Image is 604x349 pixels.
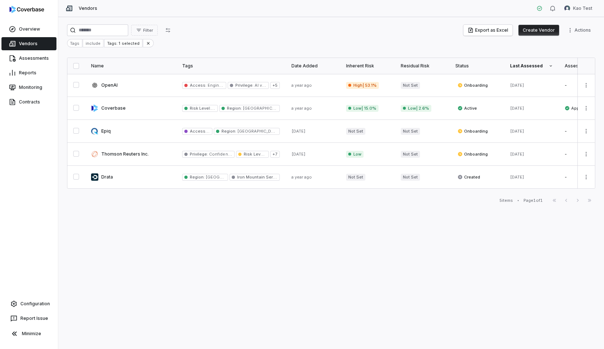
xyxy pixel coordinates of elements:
div: • [517,198,519,203]
a: Monitoring [1,81,56,94]
button: More actions [580,103,592,114]
span: Onboarding [458,128,488,134]
span: + 7 [270,151,280,158]
button: include [83,39,103,47]
button: Filter [131,25,158,36]
span: Onboarding [458,151,488,157]
span: Access : [190,129,209,134]
span: Not Set [401,151,420,158]
div: Tags [67,39,82,47]
span: Engineering [207,83,232,88]
button: More actions [565,25,595,36]
span: [DATE] [291,152,306,157]
span: Created [458,174,480,180]
div: Status [455,63,498,69]
div: Tags [182,63,280,69]
a: Assessments [1,52,56,65]
span: Region : [221,129,236,134]
span: Iron Mountain Service : [237,174,283,180]
span: Medium [265,152,282,157]
span: Risk Level : [190,106,215,111]
span: [DATE] [510,174,524,180]
span: [DATE] [510,83,524,88]
button: Minimize [3,326,55,341]
a: Overview [1,23,56,36]
button: More actions [580,80,592,91]
div: Tags: 1 selected [104,39,142,47]
a: Configuration [3,297,55,310]
span: [DATE] [510,106,524,111]
button: Create Vendor [518,25,559,36]
img: Kao Test avatar [564,5,570,11]
span: Onboarding [458,82,488,88]
div: Last Assessed [510,63,553,69]
span: Low | 2.6% [401,105,431,112]
span: Risk Level : [244,152,265,157]
span: [GEOGRAPHIC_DATA] [236,129,281,134]
span: Low [346,151,364,158]
span: Not Set [346,174,365,181]
span: Filter [143,28,153,33]
span: Region : [190,174,205,180]
span: Kao Test [573,5,592,11]
a: Reports [1,66,56,79]
span: Vendors [79,5,97,11]
button: More actions [580,149,592,160]
span: AI vendor [254,83,274,88]
span: [GEOGRAPHIC_DATA] [242,106,286,111]
span: Region : [227,106,242,111]
a: Contracts [1,95,56,109]
button: Kao Test avatarKao Test [560,3,597,14]
span: [DATE] [510,152,524,157]
div: Name [91,63,170,69]
div: Page 1 of 1 [523,198,543,203]
span: Low | 15.0% [346,105,379,112]
span: a year ago [291,174,312,180]
span: Confidential Internal Data [208,152,260,157]
span: + 5 [270,82,280,89]
span: Not Set [346,128,365,135]
div: Date Added [291,63,334,69]
button: More actions [580,126,592,137]
div: 5 items [499,198,513,203]
button: Report Issue [3,312,55,325]
span: Not Set [401,174,420,181]
button: Export as Excel [463,25,513,36]
span: Active [458,105,477,111]
span: Privilege : [235,83,254,88]
span: a year ago [291,106,312,111]
a: Vendors [1,37,56,50]
span: Access : [190,83,207,88]
span: Privilege : [190,152,208,157]
span: Not Set [401,82,420,89]
span: Not Set [401,128,420,135]
span: High | 53.1% [346,82,379,89]
span: [GEOGRAPHIC_DATA] [205,174,249,180]
span: a year ago [291,83,312,88]
img: logo-D7KZi-bG.svg [9,6,44,13]
span: [DATE] [510,129,524,134]
button: More actions [580,172,592,183]
span: [DATE] [291,129,306,134]
div: Residual Risk [401,63,444,69]
div: Inherent Risk [346,63,389,69]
